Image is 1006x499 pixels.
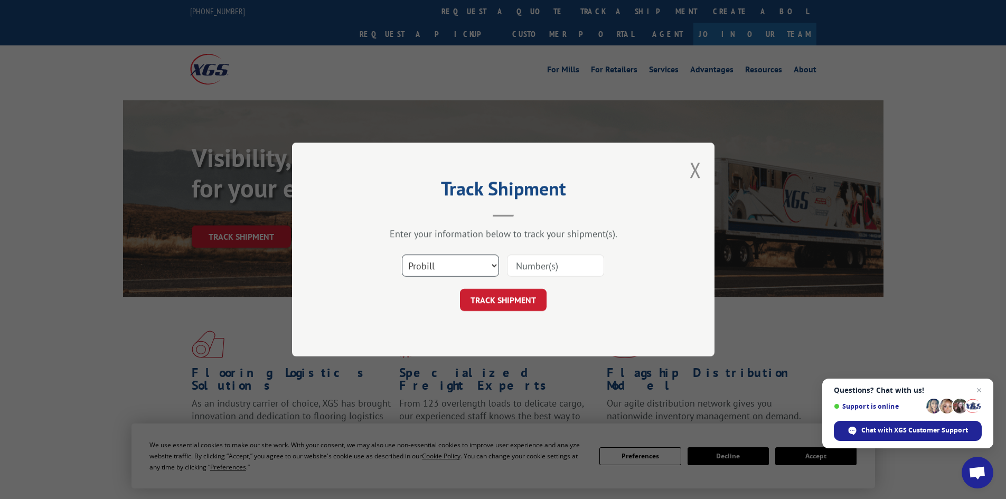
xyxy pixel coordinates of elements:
[345,181,662,201] h2: Track Shipment
[973,384,985,397] span: Close chat
[345,228,662,240] div: Enter your information below to track your shipment(s).
[962,457,993,488] div: Open chat
[834,402,923,410] span: Support is online
[460,289,547,311] button: TRACK SHIPMENT
[861,426,968,435] span: Chat with XGS Customer Support
[834,421,982,441] div: Chat with XGS Customer Support
[507,255,604,277] input: Number(s)
[834,386,982,394] span: Questions? Chat with us!
[690,156,701,184] button: Close modal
